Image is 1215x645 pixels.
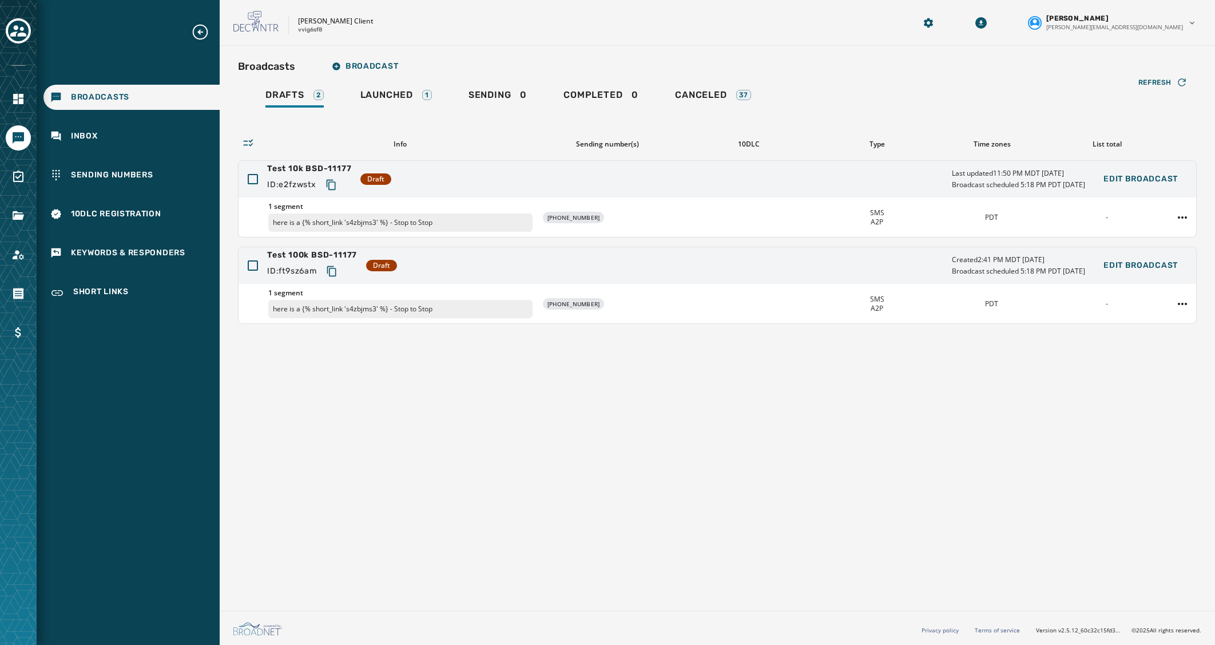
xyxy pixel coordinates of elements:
[71,208,161,220] span: 10DLC Registration
[468,89,527,108] div: 0
[268,202,533,211] span: 1 segment
[939,299,1045,308] div: PDT
[1054,213,1160,222] div: -
[975,626,1020,634] a: Terms of service
[871,217,883,227] span: A2P
[1103,261,1178,270] span: Edit Broadcast
[543,298,605,310] div: [PHONE_NUMBER]
[939,213,1045,222] div: PDT
[268,288,533,298] span: 1 segment
[541,140,673,149] div: Sending number(s)
[1058,626,1122,635] span: v2.5.12_60c32c15fd37978ea97d18c88c1d5e69e1bdb78b
[1036,626,1122,635] span: Version
[6,320,31,345] a: Navigate to Billing
[43,124,220,149] a: Navigate to Inbox
[6,242,31,267] a: Navigate to Account
[298,26,323,34] p: vvig6sf8
[1054,299,1160,308] div: -
[1046,14,1109,23] span: [PERSON_NAME]
[43,279,220,307] a: Navigate to Short Links
[313,90,324,100] div: 2
[238,58,295,74] h2: Broadcasts
[267,179,316,191] span: ID: e2fzwstx
[1131,626,1201,634] span: © 2025 All rights reserved.
[952,255,1085,264] span: Created 2:41 PM MDT [DATE]
[367,175,384,184] span: Draft
[71,92,129,103] span: Broadcasts
[870,295,884,304] span: SMS
[736,90,752,100] div: 37
[6,125,31,151] a: Navigate to Messaging
[1103,175,1178,184] span: Edit Broadcast
[563,89,622,101] span: Completed
[1173,295,1192,313] button: Test 100k BSD-11177 action menu
[6,18,31,43] button: Toggle account select drawer
[268,300,533,318] p: here is a {% short_link 's4zbjms3' %} - Stop to Stop
[73,286,129,300] span: Short Links
[71,130,98,142] span: Inbox
[71,247,185,259] span: Keywords & Responders
[71,169,153,181] span: Sending Numbers
[952,169,1085,178] span: Last updated 11:50 PM MDT [DATE]
[268,213,533,232] p: here is a {% short_link 's4zbjms3' %} - Stop to Stop
[683,140,815,149] div: 10DLC
[321,261,342,282] button: Copy text to clipboard
[267,250,357,261] span: Test 100k BSD-11177
[43,201,220,227] a: Navigate to 10DLC Registration
[1138,78,1172,87] span: Refresh
[267,266,317,277] span: ID: ft9sz6am
[191,23,219,41] button: Expand sub nav menu
[321,175,342,195] button: Copy text to clipboard
[6,281,31,306] a: Navigate to Orders
[871,304,883,313] span: A2P
[1173,208,1192,227] button: Test 10k BSD-11177 action menu
[922,626,959,634] a: Privacy policy
[939,140,1045,149] div: Time zones
[675,89,726,101] span: Canceled
[563,89,638,108] div: 0
[1023,9,1201,36] button: User settings
[6,86,31,112] a: Navigate to Home
[298,17,374,26] p: [PERSON_NAME] Client
[43,240,220,266] a: Navigate to Keywords & Responders
[6,203,31,228] a: Navigate to Files
[265,89,304,101] span: Drafts
[1046,23,1183,31] span: [PERSON_NAME][EMAIL_ADDRESS][DOMAIN_NAME]
[373,261,390,270] span: Draft
[332,62,398,71] span: Broadcast
[1054,140,1160,149] div: List total
[824,140,930,149] div: Type
[952,267,1085,276] span: Broadcast scheduled 5:18 PM PDT [DATE]
[360,89,413,101] span: Launched
[971,13,991,33] button: Download Menu
[43,85,220,110] a: Navigate to Broadcasts
[468,89,511,101] span: Sending
[870,208,884,217] span: SMS
[267,163,351,175] span: Test 10k BSD-11177
[952,180,1085,189] span: Broadcast scheduled 5:18 PM PDT [DATE]
[6,164,31,189] a: Navigate to Surveys
[543,212,605,223] div: [PHONE_NUMBER]
[268,140,532,149] div: Info
[422,90,432,100] div: 1
[43,163,220,188] a: Navigate to Sending Numbers
[918,13,939,33] button: Manage global settings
